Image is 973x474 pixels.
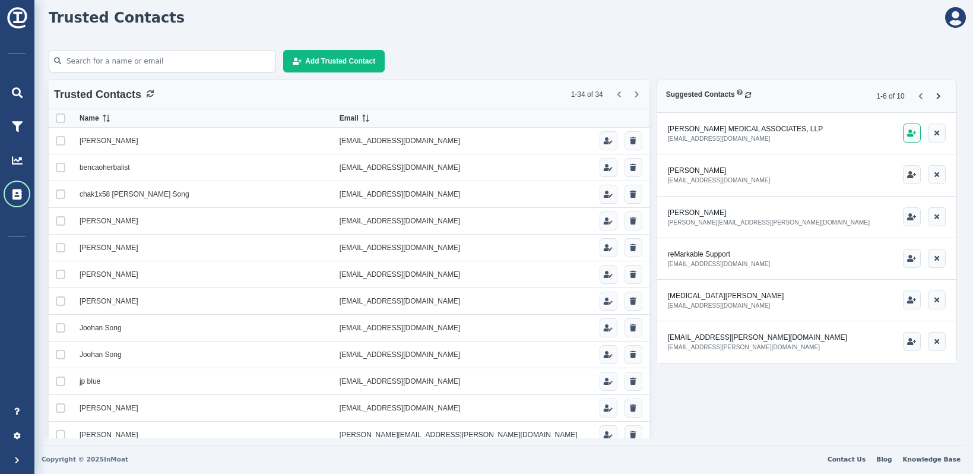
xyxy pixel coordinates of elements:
td: [PERSON_NAME] [72,395,332,422]
div: Settings [7,425,27,446]
span: 1-34 of 34 [571,89,603,100]
td: [PERSON_NAME] [72,422,332,448]
span: Trusted Contacts [54,89,141,100]
div: Insights [4,147,30,173]
div: [EMAIL_ADDRESS][DOMAIN_NAME] [668,176,771,185]
td: [PERSON_NAME] [72,128,332,154]
td: jp blue [72,368,332,395]
td: [EMAIL_ADDRESS][DOMAIN_NAME] [332,342,592,368]
a: Knowledge Base [897,453,966,466]
div: [PERSON_NAME] [668,165,771,176]
div: Smart Filters [4,113,30,140]
td: [EMAIL_ADDRESS][DOMAIN_NAME] [332,208,592,235]
td: Joohan Song [72,315,332,342]
a: InMoat [104,454,128,464]
div: Copyright © 2025 [42,453,350,466]
div: [PERSON_NAME][EMAIL_ADDRESS][PERSON_NAME][DOMAIN_NAME] [668,218,870,227]
div: reMarkable Support [668,249,771,260]
span: Suggested Contacts [666,90,735,99]
span: 1-6 of 10 [876,91,904,102]
td: [PERSON_NAME] [72,208,332,235]
button: Add Trusted Contact [283,50,385,72]
div: Search [4,79,30,106]
a: Contact Us [822,453,871,466]
div: [EMAIL_ADDRESS][PERSON_NAME][DOMAIN_NAME] [668,343,847,352]
td: [EMAIL_ADDRESS][DOMAIN_NAME] [332,235,592,261]
span: Add Trusted Contact [305,56,375,67]
div: Trusted Contacts [4,181,30,207]
td: [EMAIL_ADDRESS][DOMAIN_NAME] [332,315,592,342]
td: [EMAIL_ADDRESS][DOMAIN_NAME] [332,154,592,181]
td: [EMAIL_ADDRESS][DOMAIN_NAME] [332,395,592,422]
td: [PERSON_NAME] [72,235,332,261]
div: [EMAIL_ADDRESS][DOMAIN_NAME] [668,301,784,310]
span: Email [340,113,359,124]
td: [PERSON_NAME][EMAIL_ADDRESS][PERSON_NAME][DOMAIN_NAME] [332,422,592,448]
span: Name [80,113,99,124]
div: [EMAIL_ADDRESS][DOMAIN_NAME] [668,134,823,143]
td: Joohan Song [72,342,332,368]
td: [EMAIL_ADDRESS][DOMAIN_NAME] [332,128,592,154]
a: Blog [871,453,897,466]
div: [PERSON_NAME] [668,207,870,218]
div: [PERSON_NAME] MEDICAL ASSOCIATES, LLP [668,124,823,134]
td: [EMAIL_ADDRESS][DOMAIN_NAME] [332,288,592,315]
div: [EMAIL_ADDRESS][PERSON_NAME][DOMAIN_NAME] [668,332,847,343]
h2: Trusted Contacts [49,7,185,29]
td: [PERSON_NAME] [72,261,332,288]
div: [MEDICAL_DATA][PERSON_NAME] [668,290,784,301]
a: Help [7,401,27,422]
a: action.hoverText [141,91,159,100]
a: action.hoverText [740,91,756,98]
td: bencaoherbalist [72,154,332,181]
a: Next Page [930,90,947,99]
td: chak1x58 [PERSON_NAME] Song [72,181,332,208]
div: [EMAIL_ADDRESS][DOMAIN_NAME] [668,260,771,268]
td: [EMAIL_ADDRESS][DOMAIN_NAME] [332,261,592,288]
td: [EMAIL_ADDRESS][DOMAIN_NAME] [332,181,592,208]
img: logo [7,7,28,29]
td: [EMAIL_ADDRESS][DOMAIN_NAME] [332,368,592,395]
td: [PERSON_NAME] [72,288,332,315]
